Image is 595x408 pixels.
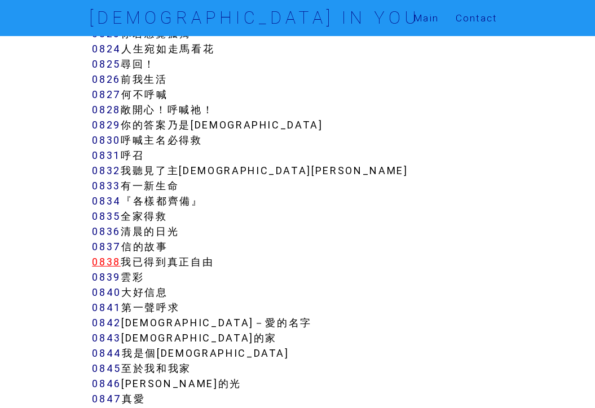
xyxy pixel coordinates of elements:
a: 0841 [92,301,121,314]
a: 0834 [92,194,121,207]
a: 0835 [92,210,121,223]
a: 0845 [92,362,121,375]
a: 0825 [92,57,121,70]
a: 0828 [92,103,121,116]
a: 0838 [92,255,121,268]
a: 0837 [92,240,121,253]
a: 0827 [92,88,121,101]
a: 0829 [92,118,121,131]
a: 0844 [92,347,122,360]
a: 0831 [92,149,121,162]
a: 0843 [92,331,121,344]
a: 0836 [92,225,121,238]
a: 0839 [92,270,121,283]
a: 0832 [92,164,121,177]
a: 0842 [92,316,121,329]
a: 0833 [92,179,121,192]
a: 0840 [92,286,121,299]
a: 0826 [92,73,121,86]
a: 0847 [92,392,122,405]
a: 0830 [92,134,121,147]
a: 0824 [92,42,121,55]
iframe: Chat [547,357,587,400]
a: 0846 [92,377,121,390]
